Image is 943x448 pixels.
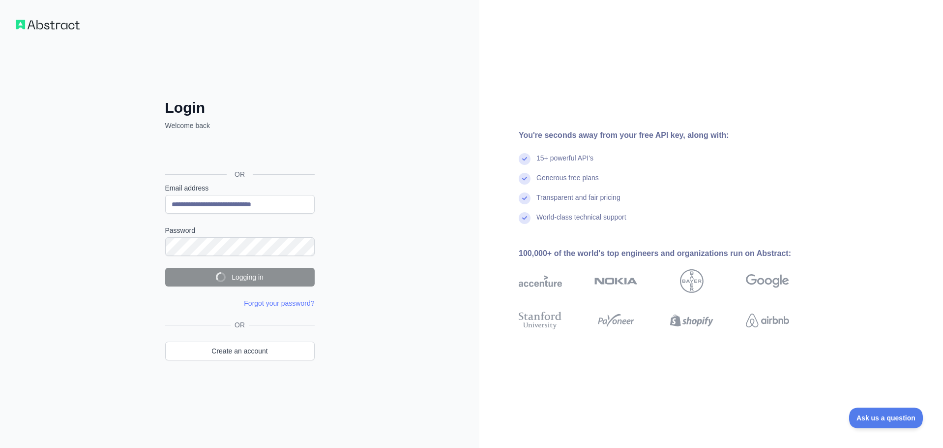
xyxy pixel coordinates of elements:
[746,310,789,331] img: airbnb
[670,310,713,331] img: shopify
[519,129,821,141] div: You're seconds away from your free API key, along with:
[594,269,638,293] img: nokia
[519,192,530,204] img: check mark
[227,169,253,179] span: OR
[160,141,318,163] iframe: Bouton "Se connecter avec Google"
[165,121,315,130] p: Welcome back
[165,342,315,360] a: Create an account
[519,212,530,224] img: check mark
[519,310,562,331] img: stanford university
[536,173,599,192] div: Generous free plans
[165,268,315,287] button: Logging in
[746,269,789,293] img: google
[536,192,620,212] div: Transparent and fair pricing
[231,320,249,330] span: OR
[16,20,80,30] img: Workflow
[165,225,315,235] label: Password
[536,153,593,173] div: 15+ powerful API's
[519,248,821,259] div: 100,000+ of the world's top engineers and organizations run on Abstract:
[165,99,315,117] h2: Login
[519,153,530,165] img: check mark
[244,299,314,307] a: Forgot your password?
[536,212,626,232] div: World-class technical support
[594,310,638,331] img: payoneer
[519,269,562,293] img: accenture
[680,269,704,293] img: bayer
[849,408,923,428] iframe: Toggle Customer Support
[519,173,530,185] img: check mark
[165,183,315,193] label: Email address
